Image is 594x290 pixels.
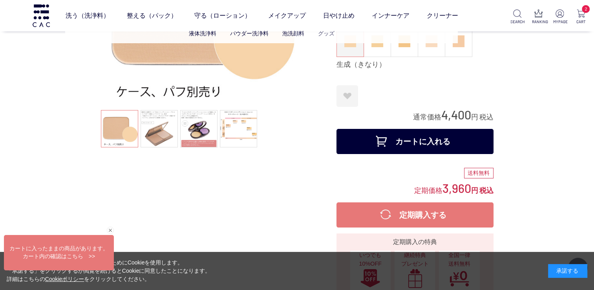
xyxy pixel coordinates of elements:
[336,60,493,70] div: 生成（きなり）
[445,26,472,57] a: 薄紅（うすべに）
[414,186,442,195] span: 定期価格
[510,19,524,25] p: SEARCH
[318,30,334,37] a: グッズ
[336,202,493,228] button: 定期購入する
[441,107,471,122] span: 4,400
[553,9,567,25] a: MYPAGE
[230,30,269,37] a: パウダー洗浄料
[340,237,490,247] div: 定期購入の特典
[582,5,590,13] span: 2
[194,5,250,27] a: 守る（ローション）
[426,5,458,27] a: クリーナー
[532,19,545,25] p: RANKING
[282,30,304,37] a: 泡洗顔料
[354,251,387,268] span: いつでも10%OFF
[371,5,409,27] a: インナーケア
[453,35,464,47] img: 薄紅（うすべに）
[471,187,478,195] span: 円
[65,5,109,27] a: 洗う（洗浄料）
[323,5,354,27] a: 日やけ止め
[336,129,493,154] button: カートに入れる
[553,19,567,25] p: MYPAGE
[398,251,431,268] span: 継続特典 プレゼント
[574,19,588,25] p: CART
[413,113,441,121] span: 通常価格
[268,5,305,27] a: メイクアップ
[464,168,493,179] div: 送料無料
[45,276,84,282] a: Cookieポリシー
[479,187,493,195] span: 税込
[471,113,478,121] span: 円
[548,264,587,278] div: 承諾する
[479,113,493,121] span: 税込
[126,5,177,27] a: 整える（パック）
[574,9,588,25] a: 2 CART
[510,9,524,25] a: SEARCH
[443,251,475,268] span: 全国一律 送料無料
[442,181,471,195] span: 3,960
[189,30,216,37] a: 液体洗浄料
[532,9,545,25] a: RANKING
[31,4,51,27] img: logo
[336,85,358,107] a: お気に入りに登録する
